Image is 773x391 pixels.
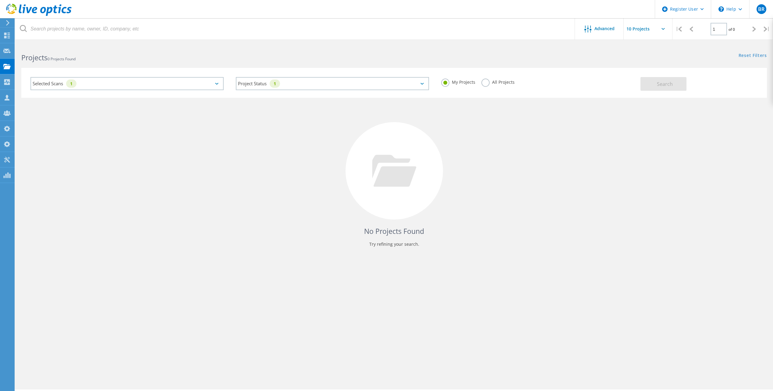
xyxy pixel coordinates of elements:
[657,81,673,87] span: Search
[594,26,615,31] span: Advanced
[718,6,724,12] svg: \n
[30,77,224,90] div: Selected Scans
[270,79,280,88] div: 1
[21,53,48,62] b: Projects
[729,27,735,32] span: of 0
[236,77,429,90] div: Project Status
[441,79,475,84] label: My Projects
[66,79,76,88] div: 1
[758,7,764,12] span: BR
[15,18,575,40] input: Search projects by name, owner, ID, company, etc
[739,53,767,58] a: Reset Filters
[672,18,685,40] div: |
[27,239,761,249] p: Try refining your search.
[640,77,686,91] button: Search
[6,13,72,17] a: Live Optics Dashboard
[761,18,773,40] div: |
[27,226,761,236] h4: No Projects Found
[48,56,76,62] span: 0 Projects Found
[481,79,515,84] label: All Projects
